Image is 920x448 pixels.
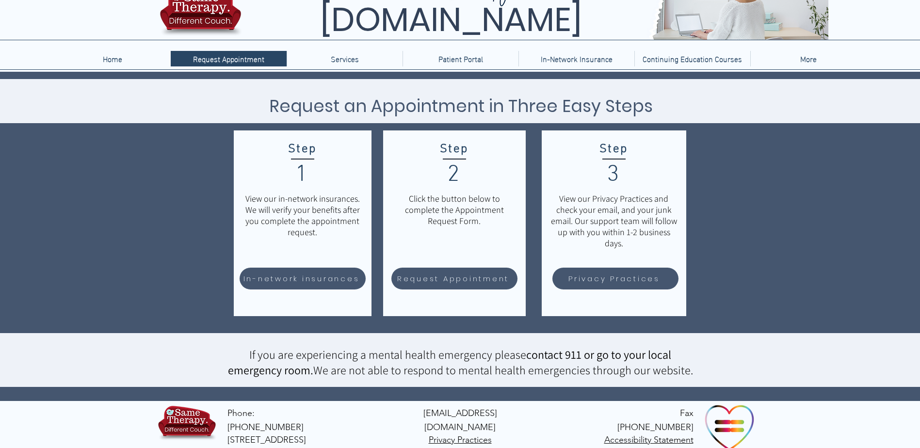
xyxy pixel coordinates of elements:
span: [EMAIL_ADDRESS][DOMAIN_NAME] [423,408,497,432]
span: Step [288,142,317,157]
span: 1 [295,161,309,189]
span: 3 [607,161,620,189]
p: Patient Portal [434,51,488,66]
p: View our in-network insurances. We will verify your benefits after you complete the appointment r... [241,193,364,238]
span: Step [440,142,468,157]
span: 2 [447,161,461,189]
nav: Site [54,51,866,66]
span: contact 911 or go to your local emergency room. [228,347,672,378]
a: In-network insurances [240,268,366,289]
a: Home [54,51,171,66]
p: Home [98,51,127,66]
p: Request Appointment [188,51,269,66]
img: TBH.US [156,404,218,447]
p: More [795,51,822,66]
span: In-network insurances [243,273,360,284]
a: Privacy Practices [429,434,492,445]
p: Services [326,51,364,66]
a: Patient Portal [403,51,518,66]
p: View our Privacy Practices and check your email, and your junk email. Our support team will follo... [549,193,678,249]
p: Continuing Education Courses [638,51,747,66]
span: [STREET_ADDRESS] [227,434,306,445]
p: Click the button below to complete the Appointment Request Form. [393,193,516,226]
a: Privacy Practices [552,268,678,289]
a: Continuing Education Courses [634,51,750,66]
p: In-Network Insurance [536,51,617,66]
a: Phone: [PHONE_NUMBER] [227,408,304,432]
span: Privacy Practices [568,273,660,284]
a: Request Appointment [171,51,287,66]
h3: Request an Appointment in Three Easy Steps [223,93,699,119]
p: If you are experiencing a mental health emergency please We are not able to respond to mental hea... [222,347,699,378]
span: Request Appointment [397,273,509,284]
span: Step [599,142,628,157]
a: Accessibility Statement [604,434,694,445]
div: Services [287,51,403,66]
a: [EMAIL_ADDRESS][DOMAIN_NAME] [423,407,497,432]
a: Request Appointment [391,268,517,289]
a: In-Network Insurance [518,51,634,66]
